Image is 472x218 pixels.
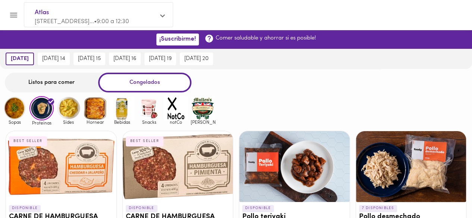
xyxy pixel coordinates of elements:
div: BEST SELLER [9,136,47,146]
div: Listos para comer [5,73,98,92]
div: CARNE DE HAMBURGUESA CON QUESO CHEDDAR Y JALAPEÑOS [6,131,116,202]
span: [DATE] [11,56,29,62]
iframe: Messagebird Livechat Widget [429,175,465,211]
button: [DATE] 15 [74,53,105,65]
span: [DATE] 15 [78,56,101,62]
p: Comer saludable y ahorrar si es posible! [216,34,316,42]
div: Pollo teriyaki [239,131,350,202]
button: [DATE] 14 [38,53,70,65]
img: Snacks [137,96,161,120]
p: DISPONIBLE [242,205,274,212]
span: [PERSON_NAME] [191,120,215,124]
p: DISPONIBLE [126,205,157,212]
img: notCo [164,96,188,120]
img: Proteinas [29,96,54,120]
div: Congelados [98,73,191,92]
span: ¡Suscribirme! [159,36,196,43]
span: [DATE] 19 [149,56,172,62]
span: [DATE] 14 [42,56,65,62]
button: [DATE] 19 [144,53,176,65]
span: Atlas [35,8,155,18]
img: mullens [191,96,215,120]
span: [STREET_ADDRESS]... • 9:00 a 12:30 [35,19,129,25]
span: [DATE] 16 [113,56,136,62]
img: Bebidas [110,96,134,120]
img: Hornear [83,96,107,120]
span: Snacks [137,120,161,124]
p: 7 DISPONIBLES [359,205,397,212]
button: ¡Suscribirme! [156,34,199,45]
div: Pollo desmechado [356,131,466,202]
img: Sides [56,96,81,120]
span: Proteinas [29,120,54,125]
button: Menu [4,6,23,24]
div: CARNE DE HAMBURGUESA CON PIMIENTA NEGRA Y VERDE [123,131,233,202]
button: [DATE] [6,53,34,65]
button: [DATE] 20 [180,53,213,65]
p: DISPONIBLE [9,205,41,212]
button: [DATE] 16 [109,53,141,65]
span: Sopas [3,120,27,124]
span: Hornear [83,120,107,124]
span: [DATE] 20 [184,56,209,62]
span: notCo [164,120,188,124]
div: BEST SELLER [126,136,164,146]
span: Sides [56,120,81,124]
span: Bebidas [110,120,134,124]
img: Sopas [3,96,27,120]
